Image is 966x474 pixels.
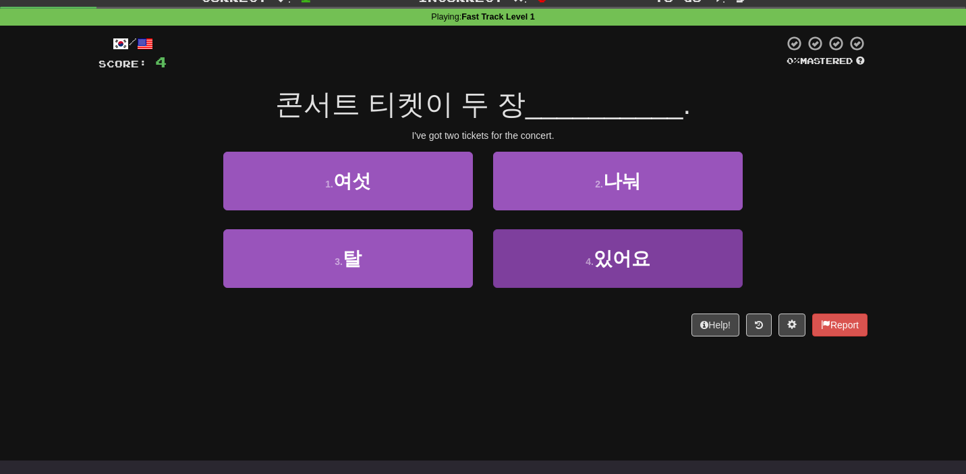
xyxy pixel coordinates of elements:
[98,58,147,69] span: Score:
[595,179,603,189] small: 2 .
[594,248,650,269] span: 있어요
[461,12,535,22] strong: Fast Track Level 1
[223,152,473,210] button: 1.여섯
[98,129,868,142] div: I've got two tickets for the concert.
[525,88,683,120] span: __________
[691,314,739,336] button: Help!
[335,256,343,267] small: 3 .
[812,314,868,336] button: Report
[275,88,525,120] span: 콘서트 티켓이 두 장
[683,88,691,120] span: .
[223,229,473,288] button: 3.탈
[333,171,371,191] span: 여섯
[493,152,743,210] button: 2.나눠
[787,55,800,66] span: 0 %
[586,256,594,267] small: 4 .
[603,171,641,191] span: 나눠
[155,53,167,70] span: 4
[746,314,772,336] button: Round history (alt+y)
[784,55,868,67] div: Mastered
[493,229,743,288] button: 4.있어요
[325,179,333,189] small: 1 .
[98,35,167,52] div: /
[343,248,362,269] span: 탈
